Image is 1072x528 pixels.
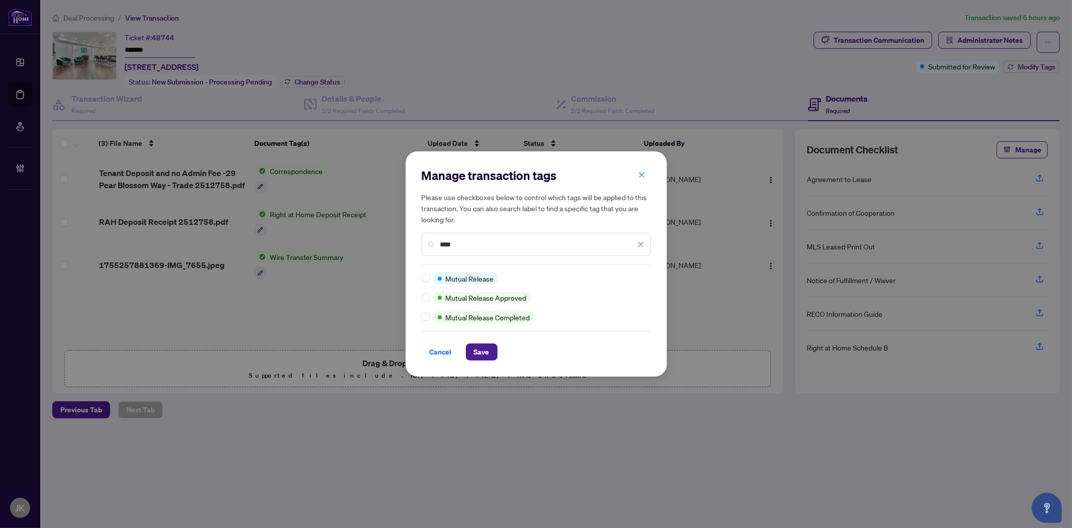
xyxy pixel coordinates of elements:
h2: Manage transaction tags [422,167,651,184]
span: Save [474,344,490,360]
span: Mutual Release [446,273,494,284]
button: Save [466,343,498,361]
span: Mutual Release Approved [446,292,527,303]
span: close [637,241,644,248]
span: Mutual Release Completed [446,312,530,323]
span: Cancel [430,344,452,360]
button: Cancel [422,343,460,361]
button: Open asap [1032,493,1062,523]
h5: Please use checkboxes below to control which tags will be applied to this transaction. You can al... [422,192,651,225]
span: close [638,171,645,179]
